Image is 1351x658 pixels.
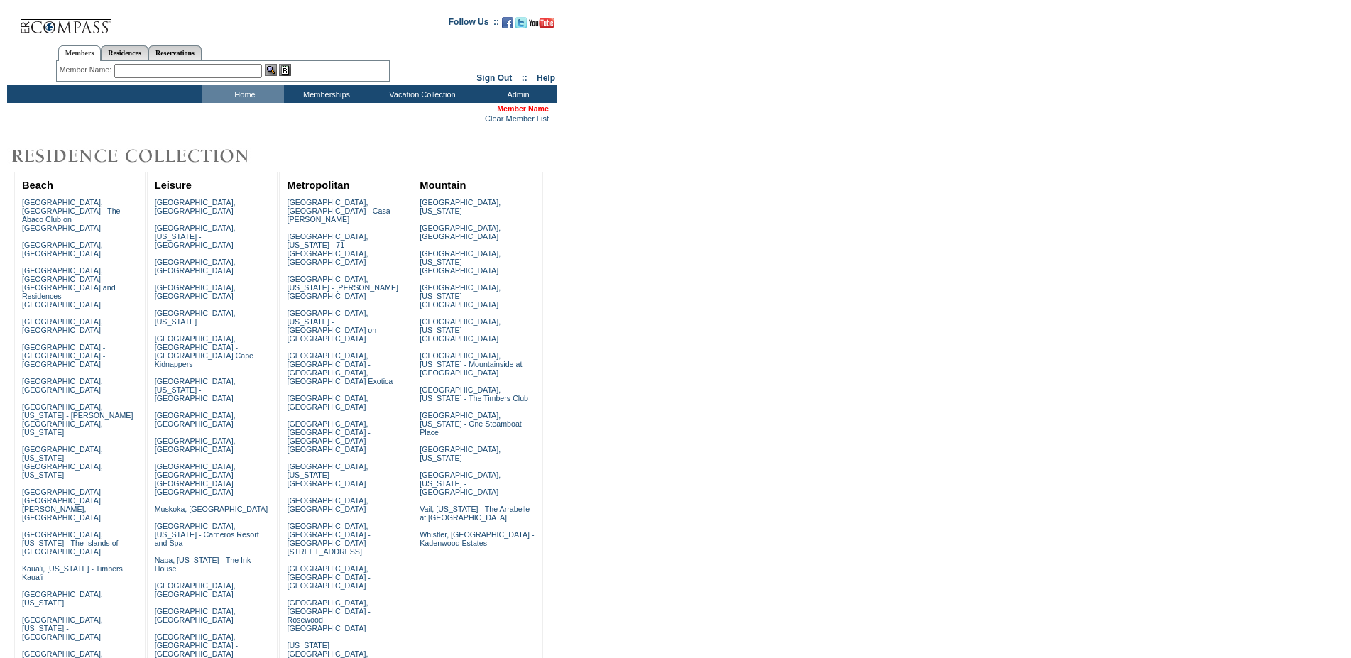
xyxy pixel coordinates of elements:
a: [GEOGRAPHIC_DATA], [GEOGRAPHIC_DATA] - [GEOGRAPHIC_DATA] [155,632,238,658]
a: [GEOGRAPHIC_DATA], [GEOGRAPHIC_DATA] [22,317,103,334]
a: [GEOGRAPHIC_DATA], [US_STATE] [22,590,103,607]
a: [GEOGRAPHIC_DATA], [US_STATE] - 71 [GEOGRAPHIC_DATA], [GEOGRAPHIC_DATA] [287,232,368,266]
a: Leisure [155,180,192,191]
a: Member List [505,114,549,123]
span: :: [522,73,527,83]
a: [GEOGRAPHIC_DATA], [GEOGRAPHIC_DATA] [420,224,501,241]
a: [GEOGRAPHIC_DATA], [US_STATE] - Carneros Resort and Spa [155,522,259,547]
a: [GEOGRAPHIC_DATA], [US_STATE] - [GEOGRAPHIC_DATA] [420,471,501,496]
a: [GEOGRAPHIC_DATA], [US_STATE] - [PERSON_NAME][GEOGRAPHIC_DATA], [US_STATE] [22,402,133,437]
td: Memberships [284,85,366,103]
a: [GEOGRAPHIC_DATA], [US_STATE] - The Timbers Club [420,385,528,402]
a: [GEOGRAPHIC_DATA], [GEOGRAPHIC_DATA] - [GEOGRAPHIC_DATA] Cape Kidnappers [155,334,253,368]
a: [GEOGRAPHIC_DATA], [GEOGRAPHIC_DATA] [22,241,103,258]
a: Metropolitan [287,180,349,191]
a: [GEOGRAPHIC_DATA] - [GEOGRAPHIC_DATA][PERSON_NAME], [GEOGRAPHIC_DATA] [22,488,105,522]
a: [GEOGRAPHIC_DATA], [GEOGRAPHIC_DATA] - The Abaco Club on [GEOGRAPHIC_DATA] [22,198,121,232]
a: [GEOGRAPHIC_DATA], [GEOGRAPHIC_DATA] - Casa [PERSON_NAME] [287,198,390,224]
img: Become our fan on Facebook [502,17,513,28]
a: [GEOGRAPHIC_DATA], [GEOGRAPHIC_DATA] - [GEOGRAPHIC_DATA] [GEOGRAPHIC_DATA] [287,420,370,454]
img: Subscribe to our YouTube Channel [529,18,554,28]
a: [GEOGRAPHIC_DATA], [GEOGRAPHIC_DATA] - [GEOGRAPHIC_DATA][STREET_ADDRESS] [287,522,370,556]
a: [GEOGRAPHIC_DATA], [GEOGRAPHIC_DATA] - [GEOGRAPHIC_DATA], [GEOGRAPHIC_DATA] Exotica [287,351,393,385]
td: Vacation Collection [366,85,476,103]
a: [GEOGRAPHIC_DATA], [US_STATE] - Mountainside at [GEOGRAPHIC_DATA] [420,351,522,377]
a: [GEOGRAPHIC_DATA], [US_STATE] [420,198,501,215]
a: [GEOGRAPHIC_DATA], [US_STATE] - [GEOGRAPHIC_DATA] [155,377,236,402]
a: [GEOGRAPHIC_DATA], [US_STATE] - [PERSON_NAME][GEOGRAPHIC_DATA] [287,275,398,300]
a: [GEOGRAPHIC_DATA], [US_STATE] - [GEOGRAPHIC_DATA] [420,283,501,309]
a: [GEOGRAPHIC_DATA], [GEOGRAPHIC_DATA] [155,258,236,275]
a: Clear [485,114,503,123]
a: [GEOGRAPHIC_DATA], [US_STATE] - [GEOGRAPHIC_DATA] on [GEOGRAPHIC_DATA] [287,309,376,343]
img: Destinations by Exclusive Resorts [7,142,284,170]
a: [GEOGRAPHIC_DATA], [GEOGRAPHIC_DATA] - [GEOGRAPHIC_DATA] [287,564,370,590]
td: Home [202,85,284,103]
a: [GEOGRAPHIC_DATA] - [GEOGRAPHIC_DATA] - [GEOGRAPHIC_DATA] [22,343,105,368]
a: [GEOGRAPHIC_DATA], [US_STATE] [420,445,501,462]
a: [GEOGRAPHIC_DATA], [GEOGRAPHIC_DATA] [155,283,236,300]
a: [GEOGRAPHIC_DATA], [GEOGRAPHIC_DATA] [22,377,103,394]
img: i.gif [7,21,18,22]
a: [GEOGRAPHIC_DATA], [GEOGRAPHIC_DATA] - [GEOGRAPHIC_DATA] and Residences [GEOGRAPHIC_DATA] [22,266,116,309]
a: [GEOGRAPHIC_DATA], [US_STATE] - [GEOGRAPHIC_DATA] [22,615,103,641]
a: [GEOGRAPHIC_DATA], [US_STATE] - The Islands of [GEOGRAPHIC_DATA] [22,530,119,556]
a: Beach [22,180,53,191]
a: [GEOGRAPHIC_DATA], [GEOGRAPHIC_DATA] - Rosewood [GEOGRAPHIC_DATA] [287,598,370,632]
a: [GEOGRAPHIC_DATA], [GEOGRAPHIC_DATA] [155,198,236,215]
a: Muskoka, [GEOGRAPHIC_DATA] [155,505,268,513]
td: Follow Us :: [449,16,499,33]
img: Compass Home [19,7,111,36]
a: Residences [101,45,148,60]
a: Kaua'i, [US_STATE] - Timbers Kaua'i [22,564,123,581]
a: [GEOGRAPHIC_DATA], [GEOGRAPHIC_DATA] - [GEOGRAPHIC_DATA] [GEOGRAPHIC_DATA] [155,462,238,496]
img: View [265,64,277,76]
a: [GEOGRAPHIC_DATA], [US_STATE] - [GEOGRAPHIC_DATA] [155,224,236,249]
div: Member Name: [60,64,114,76]
a: [GEOGRAPHIC_DATA], [US_STATE] - One Steamboat Place [420,411,522,437]
a: Become our fan on Facebook [502,21,513,30]
a: Vail, [US_STATE] - The Arrabelle at [GEOGRAPHIC_DATA] [420,505,530,522]
a: Sign Out [476,73,512,83]
a: Reservations [148,45,202,60]
img: Follow us on Twitter [515,17,527,28]
a: Whistler, [GEOGRAPHIC_DATA] - Kadenwood Estates [420,530,534,547]
a: [GEOGRAPHIC_DATA], [US_STATE] [155,309,236,326]
td: Admin [476,85,557,103]
a: Follow us on Twitter [515,21,527,30]
a: [GEOGRAPHIC_DATA], [GEOGRAPHIC_DATA] [155,437,236,454]
a: [GEOGRAPHIC_DATA], [GEOGRAPHIC_DATA] [287,394,368,411]
a: [GEOGRAPHIC_DATA], [GEOGRAPHIC_DATA] [155,607,236,624]
a: [GEOGRAPHIC_DATA], [US_STATE] - [GEOGRAPHIC_DATA] [287,462,368,488]
span: Member Name [497,104,549,113]
a: [GEOGRAPHIC_DATA], [GEOGRAPHIC_DATA] [287,496,368,513]
a: [GEOGRAPHIC_DATA], [US_STATE] - [GEOGRAPHIC_DATA], [US_STATE] [22,445,103,479]
a: Subscribe to our YouTube Channel [529,21,554,30]
a: [GEOGRAPHIC_DATA], [GEOGRAPHIC_DATA] [155,581,236,598]
a: Mountain [420,180,466,191]
a: Help [537,73,555,83]
a: [GEOGRAPHIC_DATA], [US_STATE] - [GEOGRAPHIC_DATA] [420,317,501,343]
img: Reservations [279,64,291,76]
a: [GEOGRAPHIC_DATA], [GEOGRAPHIC_DATA] [155,411,236,428]
a: [GEOGRAPHIC_DATA], [US_STATE] - [GEOGRAPHIC_DATA] [420,249,501,275]
a: Members [58,45,102,61]
a: Napa, [US_STATE] - The Ink House [155,556,251,573]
